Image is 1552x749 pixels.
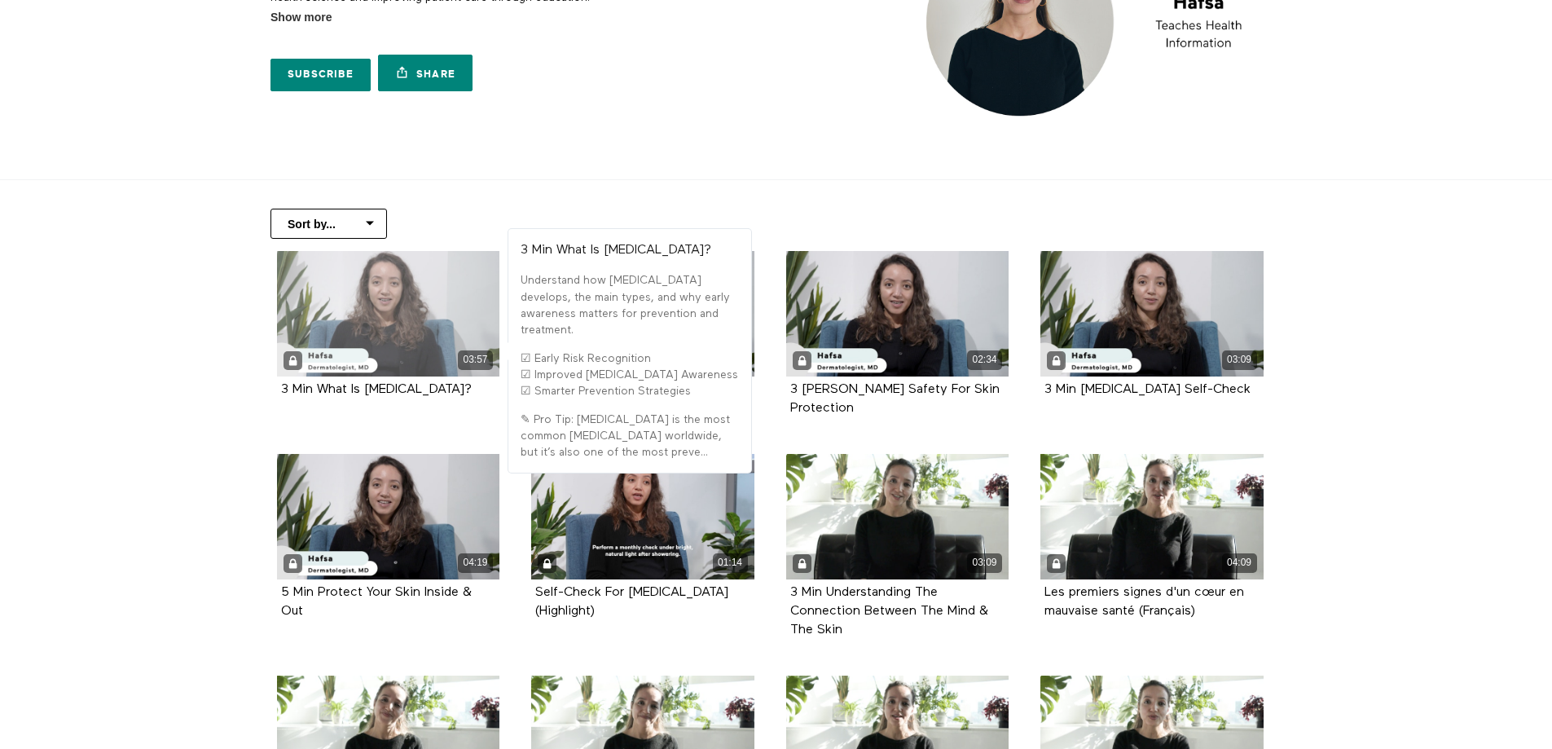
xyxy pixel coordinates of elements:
strong: 3 Min What Is Skin Cancer? [281,383,472,396]
div: 02:34 [967,350,1002,369]
a: 3 Min Sun Safety For Skin Protection 02:34 [786,251,1009,377]
span: Show more [270,9,332,26]
p: ☑ Early Risk Recognition ☑ Improved [MEDICAL_DATA] Awareness ☑ Smarter Prevention Strategies [521,350,739,400]
a: Les premiers signes d'un cœur en mauvaise santé (Français) [1044,586,1244,617]
a: 3 Min What Is [MEDICAL_DATA]? [281,383,472,395]
p: Understand how [MEDICAL_DATA] develops, the main types, and why early awareness matters for preve... [521,272,739,338]
a: 3 Min Understanding The Connection Between The Mind & The Skin 03:09 [786,454,1009,579]
div: 01:14 [713,553,748,572]
strong: 3 Min What Is [MEDICAL_DATA]? [521,244,711,257]
a: Self-Check For [MEDICAL_DATA] (Highlight) [535,586,728,617]
strong: Self-Check For Skin Cancer (Highlight) [535,586,728,618]
a: 3 Min [MEDICAL_DATA] Self-Check [1044,383,1251,395]
a: 3 Min Understanding The Connection Between The Mind & The Skin [790,586,988,636]
a: 5 Min Protect Your Skin Inside & Out [281,586,472,617]
a: 5 Min Protect Your Skin Inside & Out 04:19 [277,454,500,579]
div: 03:57 [458,350,493,369]
div: 03:09 [967,553,1002,572]
div: 04:09 [1222,553,1257,572]
a: Subscribe [270,59,371,91]
div: 03:09 [1222,350,1257,369]
strong: 3 Min Sun Safety For Skin Protection [790,383,1000,415]
a: 3 Min Skin Cancer Self-Check 03:09 [1040,251,1264,377]
a: Share [378,55,473,91]
div: 04:19 [458,553,493,572]
a: 3 [PERSON_NAME] Safety For Skin Protection [790,383,1000,414]
a: Self-Check For Skin Cancer (Highlight) 01:14 [531,454,754,579]
strong: 3 Min Skin Cancer Self-Check [1044,383,1251,396]
a: 3 Min What Is Skin Cancer? 03:57 [277,251,500,377]
a: Les premiers signes d'un cœur en mauvaise santé (Français) 04:09 [1040,454,1264,579]
strong: 3 Min Understanding The Connection Between The Mind & The Skin [790,586,988,637]
p: ✎ Pro Tip: [MEDICAL_DATA] is the most common [MEDICAL_DATA] worldwide, but it’s also one of the m... [521,412,739,461]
